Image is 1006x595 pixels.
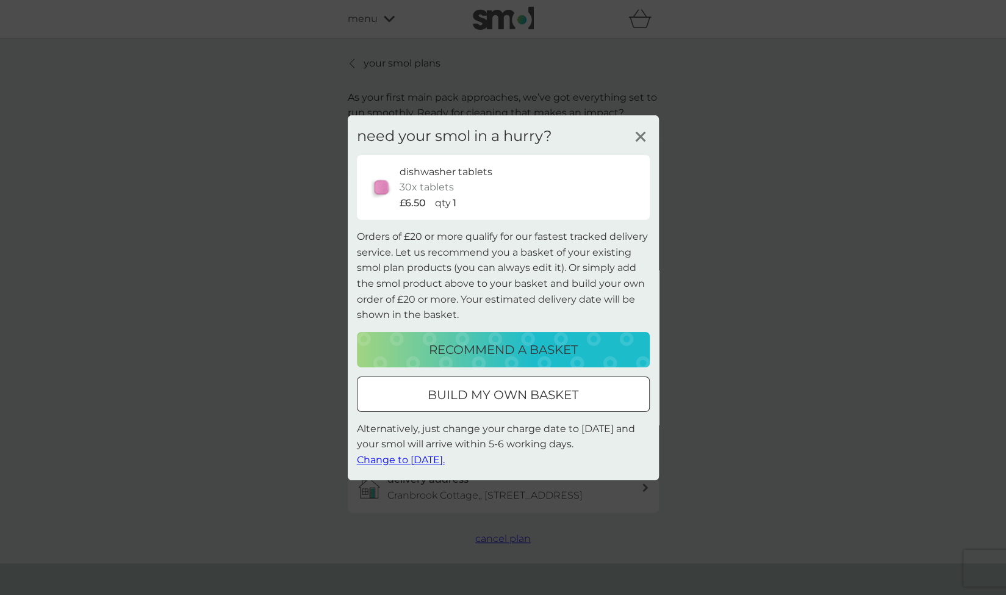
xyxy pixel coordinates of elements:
p: recommend a basket [429,340,578,359]
button: recommend a basket [357,332,650,367]
p: 1 [453,195,456,211]
button: Change to [DATE]. [357,452,445,468]
button: build my own basket [357,377,650,412]
p: £6.50 [400,195,426,211]
p: build my own basket [428,385,578,405]
p: 30x tablets [400,179,454,195]
p: Alternatively, just change your charge date to [DATE] and your smol will arrive within 5-6 workin... [357,421,650,468]
h3: need your smol in a hurry? [357,127,552,145]
span: Change to [DATE]. [357,454,445,466]
p: qty [435,195,451,211]
p: dishwasher tablets [400,164,492,179]
p: Orders of £20 or more qualify for our fastest tracked delivery service. Let us recommend you a ba... [357,229,650,323]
